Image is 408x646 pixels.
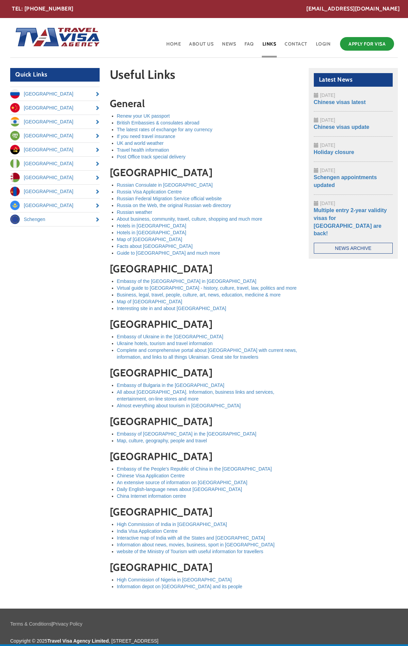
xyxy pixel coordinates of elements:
a: Map, culture, geography, people and travel [117,438,207,443]
a: [GEOGRAPHIC_DATA] [10,199,100,212]
a: China Internet information centre [117,493,186,499]
a: Travel health information [117,147,169,153]
span: [DATE] [320,201,335,206]
h2: [GEOGRAPHIC_DATA] [110,562,299,573]
a: Login [315,35,331,57]
a: [GEOGRAPHIC_DATA] [10,185,100,198]
a: Terms & Conditions [10,621,51,627]
a: About Us [188,35,214,57]
a: High Commission of Nigeria in [GEOGRAPHIC_DATA] [117,577,232,582]
span: [DATE] [320,117,335,123]
img: Home [10,21,101,55]
a: Map of [GEOGRAPHIC_DATA] [117,299,182,304]
a: Interesting site in and about [GEOGRAPHIC_DATA] [117,306,226,311]
a: All about [GEOGRAPHIC_DATA]. Information, business links and services, entertainment, on-line sto... [117,389,274,402]
a: FAQ [244,35,255,57]
a: Home [166,35,182,57]
a: Schengen appointments updated [314,174,377,188]
span: [DATE] [320,168,335,173]
a: An extensive source of information on [GEOGRAPHIC_DATA] [117,480,248,485]
h2: General [110,98,299,109]
a: Almost everything about tourism in [GEOGRAPHIC_DATA] [117,403,241,408]
h2: Latest News [314,73,393,87]
a: Contact [284,35,308,57]
a: Hotels in [GEOGRAPHIC_DATA] [117,223,186,228]
a: Embassy of [GEOGRAPHIC_DATA] in the [GEOGRAPHIC_DATA] [117,431,257,437]
a: [GEOGRAPHIC_DATA] [10,115,100,129]
h1: Useful Links [110,68,299,85]
a: website of the Ministry of Tourism with useful information for travellers [117,549,263,554]
a: Map of [GEOGRAPHIC_DATA] [117,237,182,242]
h2: [GEOGRAPHIC_DATA] [110,263,299,274]
strong: Travel Visa Agency Limited [47,638,109,644]
a: Chinese visas latest [314,99,366,105]
a: Apply for Visa [340,37,394,51]
a: British Embassies & consulates abroad [117,120,200,125]
h2: [GEOGRAPHIC_DATA] [110,167,299,178]
a: High Commission of India in [GEOGRAPHIC_DATA] [117,522,227,527]
a: UK and world weather [117,140,164,146]
a: Interactive map of India with all the States and [GEOGRAPHIC_DATA] [117,535,265,541]
h2: [GEOGRAPHIC_DATA] [110,416,299,427]
a: Information depot on [GEOGRAPHIC_DATA] and its people [117,584,242,589]
a: Chinese Visa Application Centre [117,473,185,478]
a: [GEOGRAPHIC_DATA] [10,157,100,170]
a: News [221,35,237,57]
a: Virtual guide to [GEOGRAPHIC_DATA] - history, culture, travel, law, politics and more [117,285,297,291]
a: Schengen [10,213,100,226]
a: Embassy of the People's Republic of China in the [GEOGRAPHIC_DATA] [117,466,272,472]
h2: [GEOGRAPHIC_DATA] [110,451,299,462]
a: Renew your UK passport [117,113,170,119]
div: TEL: [PHONE_NUMBER] [12,5,400,13]
a: India Visa Application Centre [117,528,178,534]
a: Facts about [GEOGRAPHIC_DATA] [117,243,193,249]
a: Daily English-language news about [GEOGRAPHIC_DATA] [117,487,242,492]
h2: [GEOGRAPHIC_DATA] [110,367,299,378]
a: Post Office track special delivery [117,154,186,159]
a: Embassy of Ukraine in the [GEOGRAPHIC_DATA] [117,334,223,339]
a: Russian Federal Migration Service official website [117,196,222,201]
a: [GEOGRAPHIC_DATA] [10,171,100,184]
a: Links [262,35,277,57]
a: [GEOGRAPHIC_DATA] [10,129,100,142]
a: Ukraine hotels, tourism and travel information [117,341,213,346]
a: Embassy of Bulgaria in the [GEOGRAPHIC_DATA] [117,382,224,388]
a: [EMAIL_ADDRESS][DOMAIN_NAME] [306,5,400,13]
a: [GEOGRAPHIC_DATA] [10,143,100,156]
a: Guide to [GEOGRAPHIC_DATA] and much more [117,250,220,256]
a: Privacy Policy [53,621,82,627]
h2: [GEOGRAPHIC_DATA] [110,506,299,517]
a: News Archive [314,243,393,254]
a: Holiday closure [314,149,354,155]
h2: [GEOGRAPHIC_DATA] [110,319,299,330]
a: Multiple entry 2-year validity visas for [GEOGRAPHIC_DATA] are back! [314,207,387,237]
a: Russian Consulate in [GEOGRAPHIC_DATA] [117,182,213,188]
a: [GEOGRAPHIC_DATA] [10,87,100,101]
span: [DATE] [320,142,335,148]
a: The latest rates of exchange for any currency [117,127,213,132]
a: If you need travel insurance [117,134,175,139]
a: Information about news, movies, business, sport in [GEOGRAPHIC_DATA] [117,542,275,547]
a: Hotels in [GEOGRAPHIC_DATA] [117,230,186,235]
a: About business, community, travel, culture, shopping and much more [117,216,262,222]
a: [GEOGRAPHIC_DATA] [10,101,100,115]
a: Russian weather [117,209,152,215]
a: Embassy of the [GEOGRAPHIC_DATA] in [GEOGRAPHIC_DATA] [117,278,257,284]
a: Chinese visas update [314,124,370,130]
a: Russia on the Web, the original Russian web directory [117,203,231,208]
a: Business, legal, travel, people, culture, art, news, education, medicine & more [117,292,281,297]
p: | [10,620,398,627]
a: Russia Visa Application Centre [117,189,182,194]
a: Complete and comprehensive portal about [GEOGRAPHIC_DATA] with current news, information, and lin... [117,347,297,360]
span: [DATE] [320,92,335,98]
